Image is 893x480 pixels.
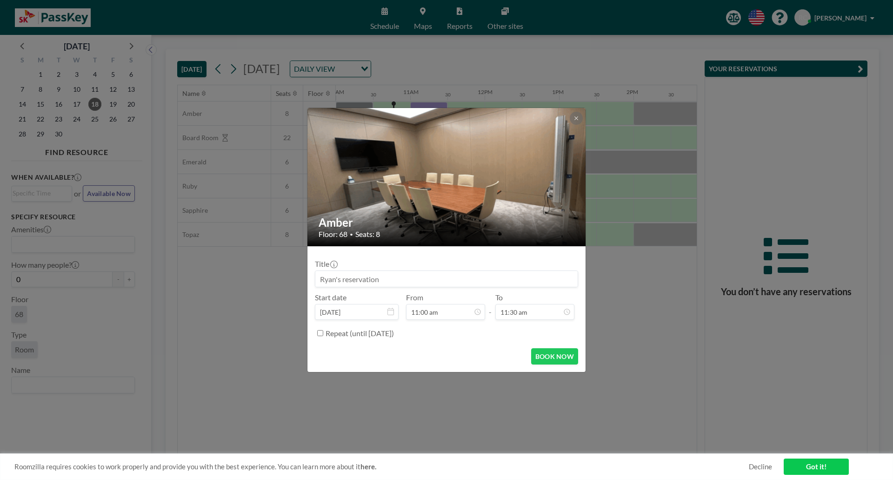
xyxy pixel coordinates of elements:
span: Roomzilla requires cookies to work properly and provide you with the best experience. You can lea... [14,462,749,471]
label: From [406,293,423,302]
input: Ryan's reservation [315,271,578,287]
a: here. [360,462,376,471]
a: Got it! [784,459,849,475]
span: • [350,231,353,238]
label: Repeat (until [DATE]) [326,329,394,338]
img: 537.gif [307,92,586,262]
button: BOOK NOW [531,348,578,365]
label: To [495,293,503,302]
label: Title [315,259,337,269]
h2: Amber [319,216,575,230]
span: Floor: 68 [319,230,347,239]
span: - [489,296,492,317]
label: Start date [315,293,347,302]
a: Decline [749,462,772,471]
span: Seats: 8 [355,230,380,239]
